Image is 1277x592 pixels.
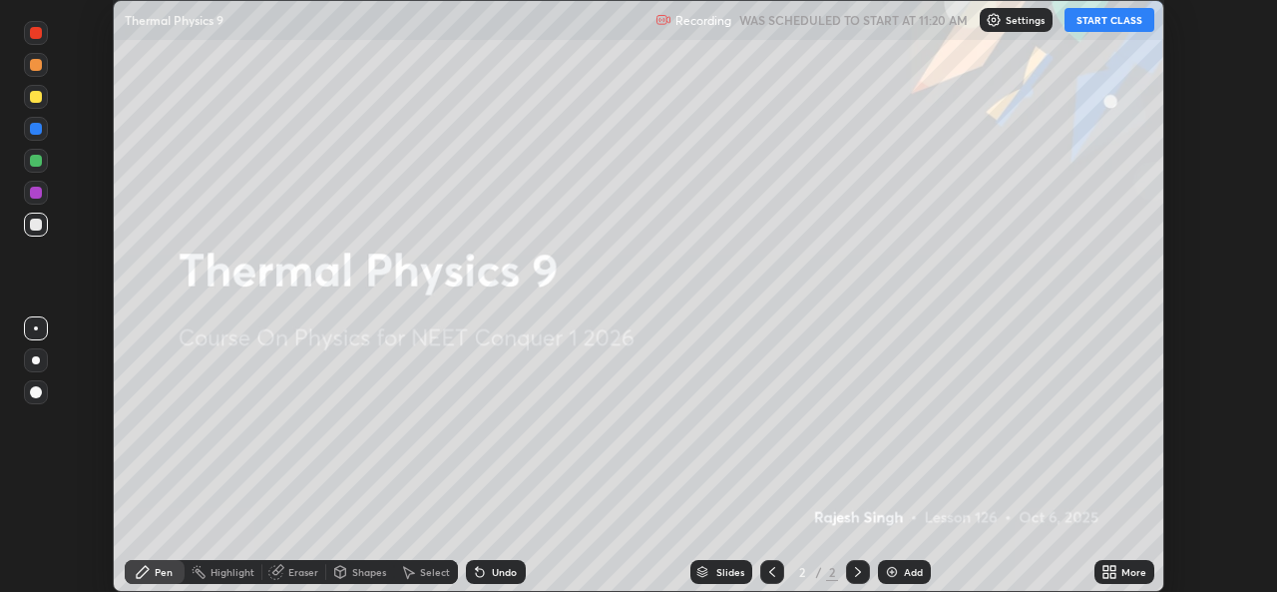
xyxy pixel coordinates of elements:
div: Pen [155,567,173,577]
p: Settings [1006,15,1045,25]
div: Select [420,567,450,577]
h5: WAS SCHEDULED TO START AT 11:20 AM [739,11,968,29]
p: Recording [675,13,731,28]
button: START CLASS [1064,8,1154,32]
div: Slides [716,567,744,577]
img: recording.375f2c34.svg [655,12,671,28]
p: Thermal Physics 9 [125,12,223,28]
div: 2 [792,566,812,578]
div: Eraser [288,567,318,577]
div: Undo [492,567,517,577]
img: class-settings-icons [986,12,1002,28]
div: Shapes [352,567,386,577]
div: 2 [826,563,838,581]
div: Add [904,567,923,577]
div: More [1121,567,1146,577]
img: add-slide-button [884,564,900,580]
div: / [816,566,822,578]
div: Highlight [211,567,254,577]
